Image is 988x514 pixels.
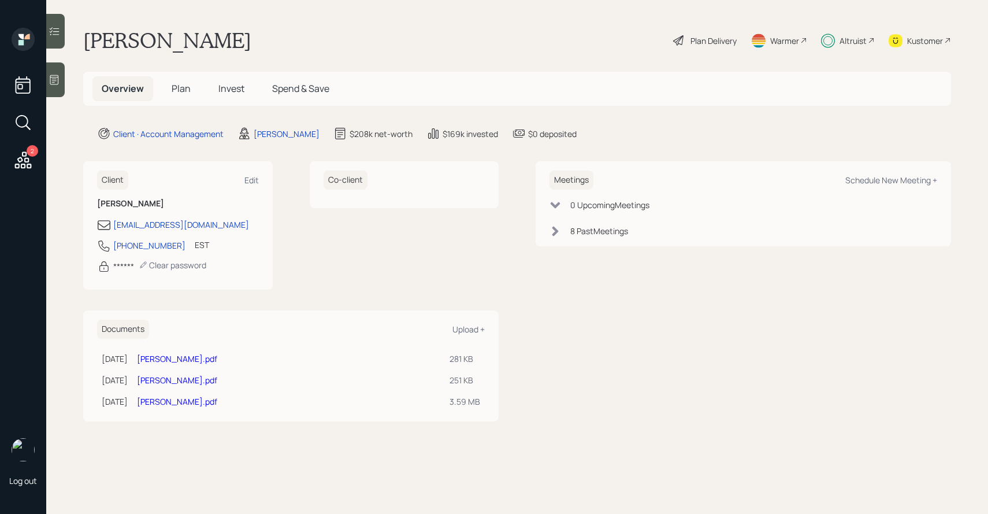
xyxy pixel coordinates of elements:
h6: Meetings [549,171,593,190]
div: 0 Upcoming Meeting s [570,199,649,211]
div: Kustomer [907,35,943,47]
a: [PERSON_NAME].pdf [137,353,217,364]
h6: Documents [97,320,149,339]
span: Plan [172,82,191,95]
h1: [PERSON_NAME] [83,28,251,53]
h6: Co-client [324,171,367,190]
img: sami-boghos-headshot.png [12,438,35,461]
div: Warmer [770,35,799,47]
div: $169k invested [443,128,498,140]
div: 281 KB [450,353,480,365]
h6: [PERSON_NAME] [97,199,259,209]
a: [PERSON_NAME].pdf [137,375,217,386]
a: [PERSON_NAME].pdf [137,396,217,407]
div: 251 KB [450,374,480,386]
div: 3.59 MB [450,395,480,408]
div: Edit [244,175,259,186]
div: [DATE] [102,374,128,386]
div: Altruist [840,35,867,47]
div: 8 Past Meeting s [570,225,628,237]
div: Clear password [139,260,206,271]
div: Schedule New Meeting + [845,175,937,186]
h6: Client [97,171,128,190]
div: [DATE] [102,353,128,365]
div: Plan Delivery [690,35,737,47]
div: Upload + [452,324,485,335]
div: [PHONE_NUMBER] [113,239,185,252]
div: 2 [27,145,38,157]
div: $208k net-worth [350,128,413,140]
span: Overview [102,82,144,95]
div: $0 deposited [528,128,577,140]
div: [EMAIL_ADDRESS][DOMAIN_NAME] [113,219,249,231]
div: [DATE] [102,395,128,408]
span: Spend & Save [272,82,329,95]
span: Invest [218,82,244,95]
div: [PERSON_NAME] [254,128,320,140]
div: Client · Account Management [113,128,224,140]
div: EST [195,239,209,251]
div: Log out [9,475,37,486]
